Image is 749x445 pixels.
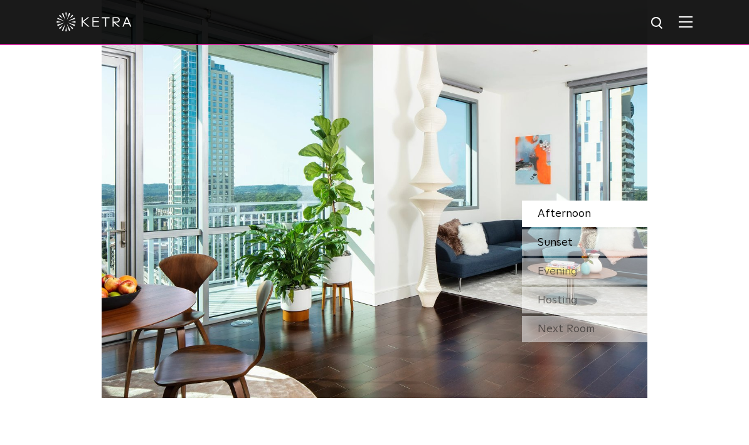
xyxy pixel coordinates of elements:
[538,237,573,248] span: Sunset
[679,16,693,28] img: Hamburger%20Nav.svg
[522,316,647,342] div: Next Room
[650,16,666,31] img: search icon
[538,295,578,306] span: Hosting
[538,266,578,277] span: Evening
[56,13,132,31] img: ketra-logo-2019-white
[538,208,591,219] span: Afternoon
